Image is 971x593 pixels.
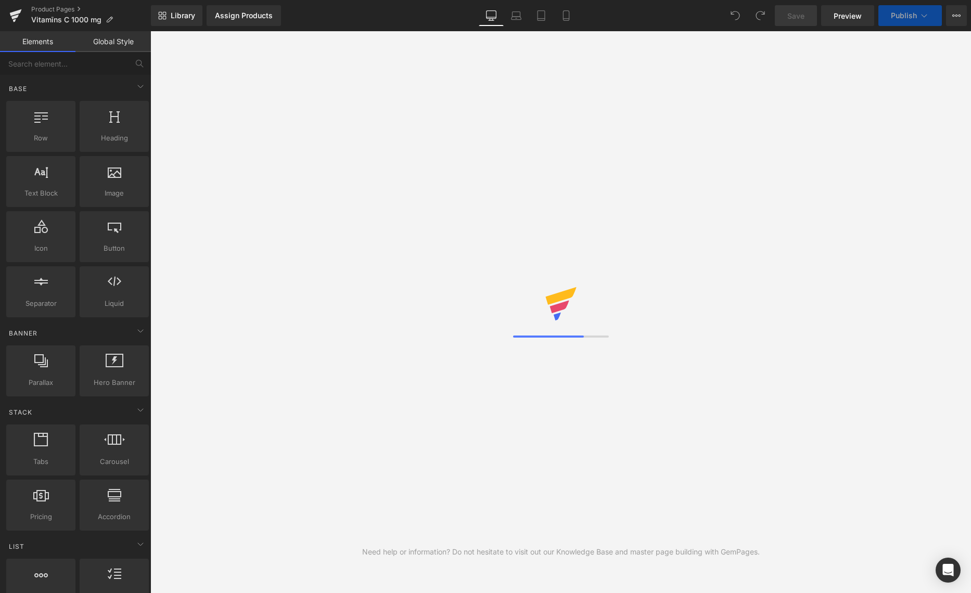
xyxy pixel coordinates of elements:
span: List [8,542,25,551]
a: New Library [151,5,202,26]
span: Save [787,10,804,21]
span: Publish [891,11,917,20]
button: Redo [750,5,771,26]
div: Need help or information? Do not hesitate to visit out our Knowledge Base and master page buildin... [362,546,760,558]
a: Mobile [554,5,579,26]
span: Icon [9,243,72,254]
div: Open Intercom Messenger [936,558,961,583]
a: Product Pages [31,5,151,14]
span: Hero Banner [83,377,146,388]
button: Publish [878,5,942,26]
span: Accordion [83,511,146,522]
span: Separator [9,298,72,309]
span: Library [171,11,195,20]
span: Carousel [83,456,146,467]
span: Heading [83,133,146,144]
a: Tablet [529,5,554,26]
span: Text Block [9,188,72,199]
span: Row [9,133,72,144]
span: Preview [834,10,862,21]
span: Base [8,84,28,94]
a: Desktop [479,5,504,26]
span: Stack [8,407,33,417]
a: Global Style [75,31,151,52]
span: Vitamīns C 1000 mg [31,16,101,24]
a: Preview [821,5,874,26]
button: Undo [725,5,746,26]
span: Button [83,243,146,254]
span: Parallax [9,377,72,388]
span: Tabs [9,456,72,467]
button: More [946,5,967,26]
span: Pricing [9,511,72,522]
span: Liquid [83,298,146,309]
div: Assign Products [215,11,273,20]
span: Banner [8,328,39,338]
a: Laptop [504,5,529,26]
span: Image [83,188,146,199]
